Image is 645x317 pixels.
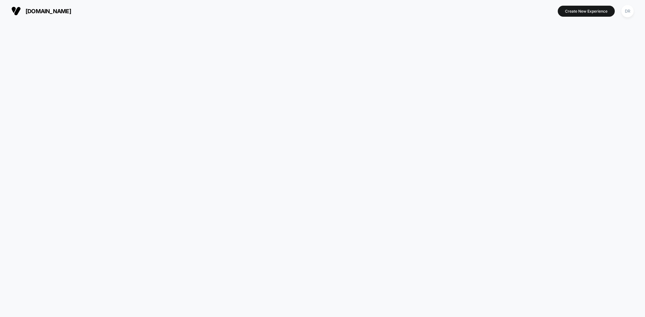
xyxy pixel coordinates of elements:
div: DR [621,5,634,17]
img: Visually logo [11,6,21,16]
button: Create New Experience [558,6,615,17]
button: DR [619,5,636,18]
button: [DOMAIN_NAME] [9,6,73,16]
span: [DOMAIN_NAME] [26,8,71,14]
